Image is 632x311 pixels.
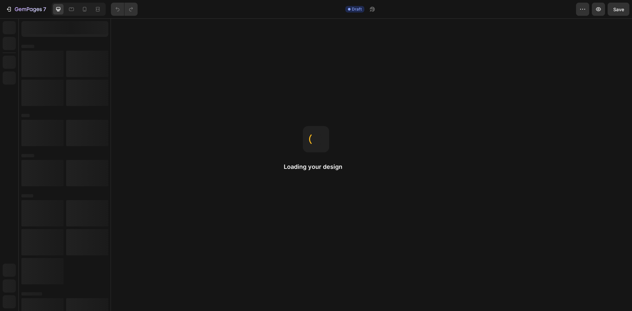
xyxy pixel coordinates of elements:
span: Save [613,7,624,12]
p: 7 [43,5,46,13]
button: Save [608,3,629,16]
span: Draft [352,6,362,12]
div: Undo/Redo [111,3,138,16]
h2: Loading your design [284,163,348,171]
button: 7 [3,3,49,16]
